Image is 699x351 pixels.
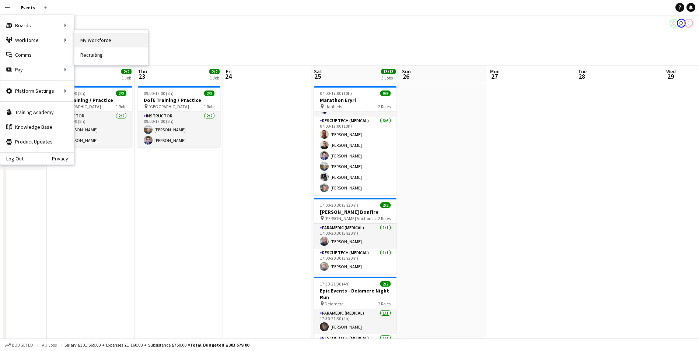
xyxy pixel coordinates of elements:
[121,69,132,74] span: 2/2
[320,202,358,208] span: 17:00-20:30 (3h30m)
[401,72,411,81] span: 26
[314,68,322,75] span: Sat
[670,19,678,28] app-user-avatar: Paul Wilmore
[578,68,587,75] span: Tue
[0,18,74,33] div: Boards
[320,281,350,287] span: 17:30-21:30 (4h)
[577,72,587,81] span: 28
[381,69,396,74] span: 13/13
[4,341,34,349] button: Budgeted
[144,91,174,96] span: 09:00-17:00 (8h)
[489,72,500,81] span: 27
[148,104,189,109] span: [GEOGRAPHIC_DATA]
[314,249,396,274] app-card-role: Rescue Tech (Medical)1/117:00-20:30 (3h30m)[PERSON_NAME]
[204,91,214,96] span: 2/2
[74,47,148,62] a: Recruiting
[325,301,343,306] span: Delamere
[380,91,391,96] span: 9/9
[314,224,396,249] app-card-role: Paramedic (Medical)1/117:00-20:30 (3h30m)[PERSON_NAME]
[0,120,74,134] a: Knowledge Base
[116,91,126,96] span: 2/2
[402,68,411,75] span: Sun
[320,91,352,96] span: 07:00-17:00 (10h)
[137,72,147,81] span: 23
[325,104,342,109] span: Llanberis
[0,47,74,62] a: Comms
[380,202,391,208] span: 2/2
[50,97,132,103] h3: DofE Training / Practice
[381,75,395,81] div: 3 Jobs
[314,86,396,195] app-job-card: 07:00-17:00 (10h)9/9Marathon Eryri Llanberis2 Roles[PERSON_NAME][PERSON_NAME][PERSON_NAME]Rescue ...
[60,104,101,109] span: [GEOGRAPHIC_DATA]
[226,68,232,75] span: Fri
[0,134,74,149] a: Product Updates
[209,69,220,74] span: 2/2
[314,309,396,334] app-card-role: Paramedic (Medical)1/117:30-21:30 (4h)[PERSON_NAME]
[52,156,74,162] a: Privacy
[314,287,396,301] h3: Epic Events - Delamere Night Run
[0,33,74,47] div: Workforce
[665,72,676,81] span: 29
[314,117,396,195] app-card-role: Rescue Tech (Medical)6/607:00-17:00 (10h)[PERSON_NAME][PERSON_NAME][PERSON_NAME][PERSON_NAME][PER...
[314,97,396,103] h3: Marathon Eryri
[666,68,676,75] span: Wed
[138,68,147,75] span: Thu
[677,19,686,28] app-user-avatar: Paul Wilmore
[41,342,58,348] span: All jobs
[314,209,396,215] h3: [PERSON_NAME] Bonfire
[50,112,132,148] app-card-role: Instructor2/209:00-17:00 (8h)[PERSON_NAME][PERSON_NAME]
[210,75,219,81] div: 1 Job
[225,72,232,81] span: 24
[74,33,148,47] a: My Workforce
[50,86,132,148] app-job-card: 09:00-17:00 (8h)2/2DofE Training / Practice [GEOGRAPHIC_DATA]1 RoleInstructor2/209:00-17:00 (8h)[...
[15,0,41,15] button: Events
[490,68,500,75] span: Mon
[314,198,396,274] app-job-card: 17:00-20:30 (3h30m)2/2[PERSON_NAME] Bonfire [PERSON_NAME] Auction Mart2 RolesParamedic (Medical)1...
[378,216,391,221] span: 2 Roles
[64,342,249,348] div: Salary £301 669.00 + Expenses £1 160.00 + Subsistence £750.00 =
[378,301,391,306] span: 2 Roles
[116,104,126,109] span: 1 Role
[0,84,74,98] div: Platform Settings
[378,104,391,109] span: 2 Roles
[138,97,220,103] h3: DofE Training / Practice
[684,19,693,28] app-user-avatar: Paul Wilmore
[0,156,24,162] a: Log Out
[0,62,74,77] div: Pay
[138,86,220,148] app-job-card: 09:00-17:00 (8h)2/2DofE Training / Practice [GEOGRAPHIC_DATA]1 RoleInstructor2/209:00-17:00 (8h)[...
[12,343,33,348] span: Budgeted
[380,281,391,287] span: 2/2
[204,104,214,109] span: 1 Role
[138,112,220,148] app-card-role: Instructor2/209:00-17:00 (8h)[PERSON_NAME][PERSON_NAME]
[0,105,74,120] a: Training Academy
[313,72,322,81] span: 25
[325,216,378,221] span: [PERSON_NAME] Auction Mart
[190,342,249,348] span: Total Budgeted £303 579.00
[122,75,131,81] div: 1 Job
